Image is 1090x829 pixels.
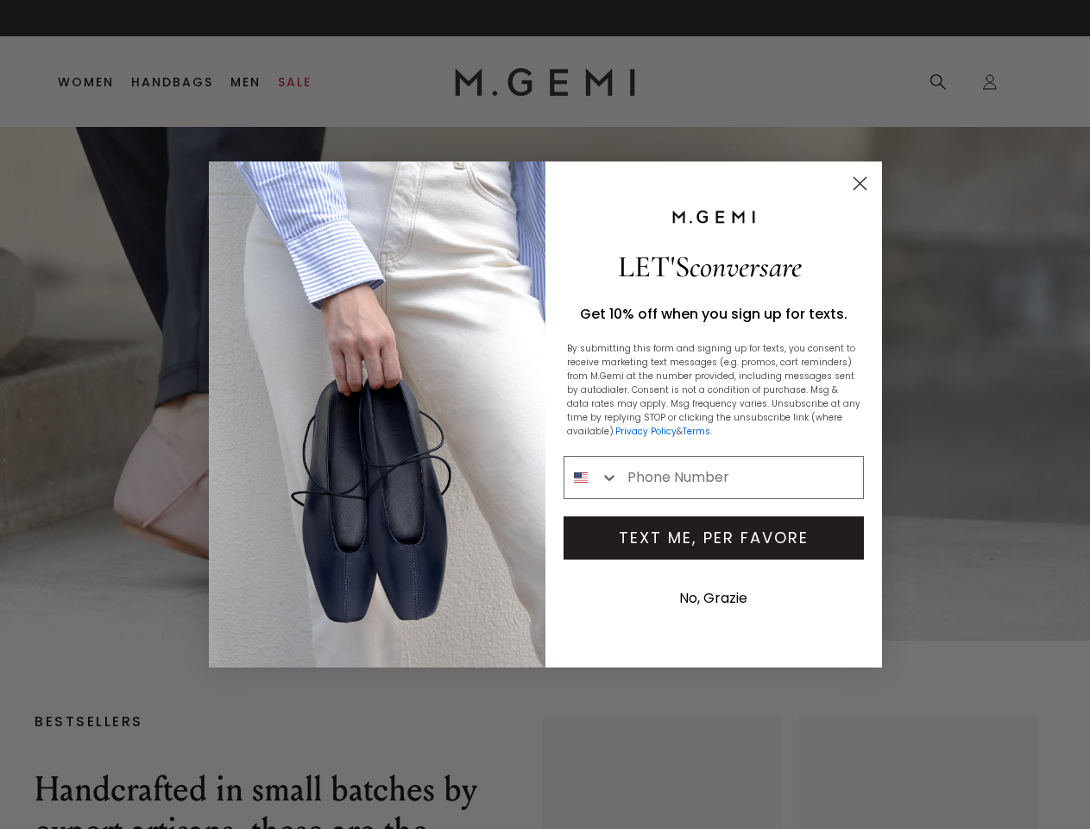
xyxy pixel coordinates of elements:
[564,457,620,498] button: Search Countries
[618,249,802,285] span: LET'S
[671,577,756,620] button: No, Grazie
[580,304,847,324] span: Get 10% off when you sign up for texts.
[671,209,757,225] img: M.Gemi
[567,342,860,439] p: By submitting this form and signing up for texts, you consent to receive marketing text messages ...
[574,471,588,484] img: United States
[615,425,677,438] a: Privacy Policy
[209,161,545,667] img: The Una
[690,249,802,285] span: conversare
[683,425,710,438] a: Terms
[845,168,875,199] button: Close dialog
[564,516,864,560] button: TEXT ME, PER FAVORE
[619,457,862,498] input: Phone Number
